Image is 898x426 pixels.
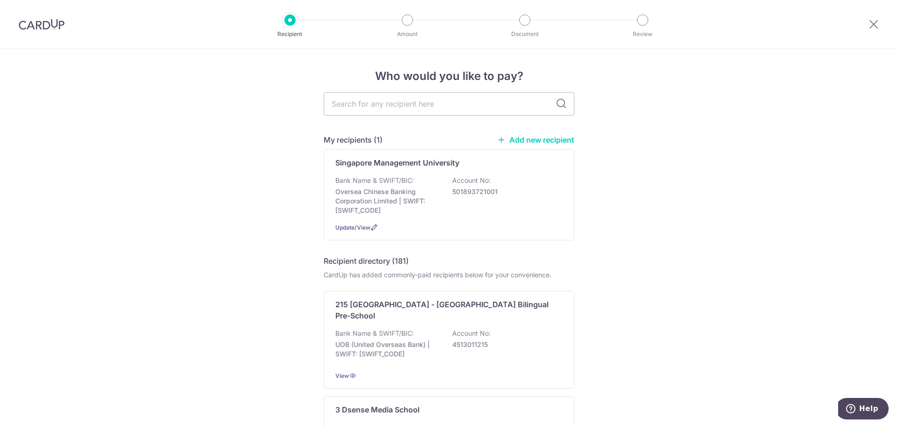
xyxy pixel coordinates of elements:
p: Singapore Management University [335,157,459,168]
p: Amount [373,29,442,39]
p: Account No: [452,176,491,185]
p: 4513011215 [452,340,557,349]
div: CardUp has added commonly-paid recipients below for your convenience. [324,270,574,280]
p: Recipient [255,29,325,39]
p: Review [608,29,677,39]
p: UOB (United Overseas Bank) | SWIFT: [SWIFT_CODE] [335,340,440,359]
p: 3 Dsense Media School [335,404,420,415]
a: View [335,372,349,379]
iframe: Opens a widget where you can find more information [838,398,889,421]
p: Bank Name & SWIFT/BIC: [335,176,414,185]
input: Search for any recipient here [324,92,574,116]
p: Bank Name & SWIFT/BIC: [335,329,414,338]
h4: Who would you like to pay? [324,68,574,85]
h5: Recipient directory (181) [324,255,409,267]
p: Document [490,29,559,39]
a: Update/View [335,224,370,231]
a: Add new recipient [497,135,574,144]
p: 501893721001 [452,187,557,196]
p: 215 [GEOGRAPHIC_DATA] - [GEOGRAPHIC_DATA] Bilingual Pre-School [335,299,551,321]
img: CardUp [19,19,65,30]
p: Account No: [452,329,491,338]
h5: My recipients (1) [324,134,383,145]
p: Oversea Chinese Banking Corporation Limited | SWIFT: [SWIFT_CODE] [335,187,440,215]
